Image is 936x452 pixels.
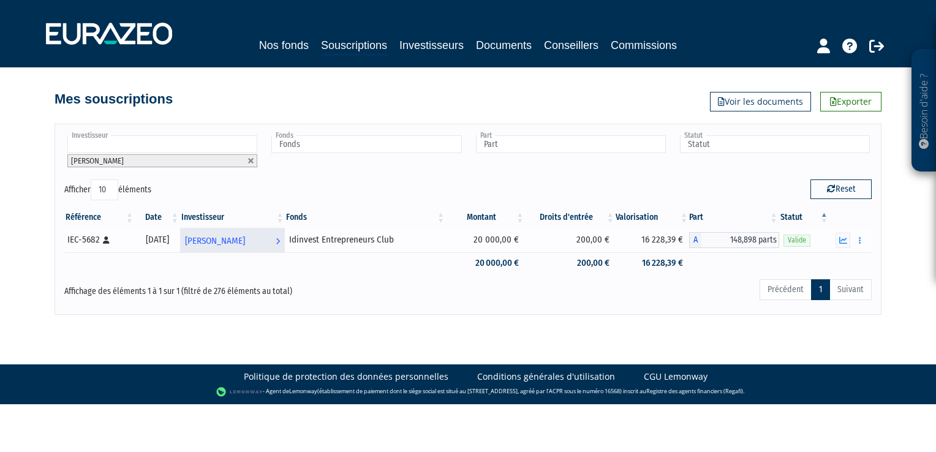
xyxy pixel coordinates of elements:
td: 200,00 € [525,228,616,252]
a: Registre des agents financiers (Regafi) [646,387,743,395]
div: [DATE] [139,233,176,246]
select: Afficheréléments [91,179,118,200]
h4: Mes souscriptions [55,92,173,107]
p: Besoin d'aide ? [917,56,931,166]
td: 20 000,00 € [446,252,525,274]
span: 148,898 parts [701,232,779,248]
a: Commissions [611,37,677,54]
a: Conditions générales d'utilisation [477,371,615,383]
i: Voir l'investisseur [276,230,280,252]
th: Date: activer pour trier la colonne par ordre croissant [135,207,180,228]
a: Lemonway [289,387,317,395]
th: Part: activer pour trier la colonne par ordre croissant [689,207,779,228]
td: 16 228,39 € [616,252,690,274]
div: A - Idinvest Entrepreneurs Club [689,232,779,248]
a: Politique de protection des données personnelles [244,371,448,383]
button: Reset [810,179,872,199]
th: Valorisation: activer pour trier la colonne par ordre croissant [616,207,690,228]
a: CGU Lemonway [644,371,708,383]
img: 1732889491-logotype_eurazeo_blanc_rvb.png [46,23,172,45]
a: Documents [476,37,532,54]
th: Fonds: activer pour trier la colonne par ordre croissant [285,207,446,228]
div: Idinvest Entrepreneurs Club [289,233,442,246]
th: Statut : activer pour trier la colonne par ordre d&eacute;croissant [779,207,829,228]
td: 16 228,39 € [616,228,690,252]
a: Nos fonds [259,37,309,54]
a: Investisseurs [399,37,464,54]
span: A [689,232,701,248]
div: - Agent de (établissement de paiement dont le siège social est situé au [STREET_ADDRESS], agréé p... [12,386,924,398]
a: Exporter [820,92,881,111]
a: 1 [811,279,830,300]
span: [PERSON_NAME] [185,230,245,252]
th: Montant: activer pour trier la colonne par ordre croissant [446,207,525,228]
label: Afficher éléments [64,179,151,200]
span: Valide [783,235,810,246]
th: Droits d'entrée: activer pour trier la colonne par ordre croissant [525,207,616,228]
td: 200,00 € [525,252,616,274]
i: [Français] Personne physique [103,236,110,244]
a: Voir les documents [710,92,811,111]
th: Investisseur: activer pour trier la colonne par ordre croissant [180,207,285,228]
a: Souscriptions [321,37,387,56]
th: Référence : activer pour trier la colonne par ordre croissant [64,207,135,228]
div: IEC-5682 [67,233,130,246]
img: logo-lemonway.png [216,386,263,398]
td: 20 000,00 € [446,228,525,252]
a: [PERSON_NAME] [180,228,285,252]
a: Conseillers [544,37,598,54]
span: [PERSON_NAME] [71,156,124,165]
div: Affichage des éléments 1 à 1 sur 1 (filtré de 276 éléments au total) [64,278,390,298]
